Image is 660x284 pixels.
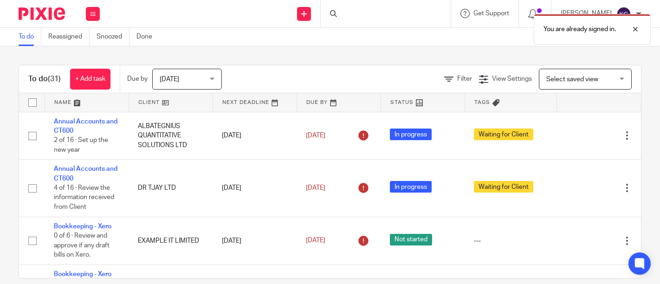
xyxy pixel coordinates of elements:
[136,28,159,46] a: Done
[390,129,432,140] span: In progress
[160,76,179,83] span: [DATE]
[390,181,432,193] span: In progress
[306,237,325,244] span: [DATE]
[546,76,598,83] span: Select saved view
[474,181,533,193] span: Waiting for Client
[28,74,61,84] h1: To do
[129,112,213,160] td: ALBATEGNIUS QUANTITATIVE SOLUTIONS LTD
[474,129,533,140] span: Waiting for Client
[492,76,532,82] span: View Settings
[54,232,110,258] span: 0 of 6 · Review and approve if any draft bills on Xero.
[54,118,117,134] a: Annual Accounts and CT600
[129,217,213,265] td: EXAMPLE IT LIMITED
[54,166,117,181] a: Annual Accounts and CT600
[390,234,432,245] span: Not started
[213,160,297,217] td: [DATE]
[97,28,129,46] a: Snoozed
[616,6,631,21] img: svg%3E
[544,25,616,34] p: You are already signed in.
[127,74,148,84] p: Due by
[306,185,325,191] span: [DATE]
[213,112,297,160] td: [DATE]
[129,160,213,217] td: DR TJAY LTD
[457,76,472,82] span: Filter
[48,28,90,46] a: Reassigned
[70,69,110,90] a: + Add task
[54,185,114,210] span: 4 of 16 · Review the information received from Client
[474,100,490,105] span: Tags
[48,75,61,83] span: (31)
[54,137,108,153] span: 2 of 16 · Set up the new year
[474,236,548,245] div: ---
[54,271,111,278] a: Bookkeeping - Xero
[306,132,325,139] span: [DATE]
[19,28,41,46] a: To do
[19,7,65,20] img: Pixie
[213,217,297,265] td: [DATE]
[54,223,111,230] a: Bookkeeping - Xero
